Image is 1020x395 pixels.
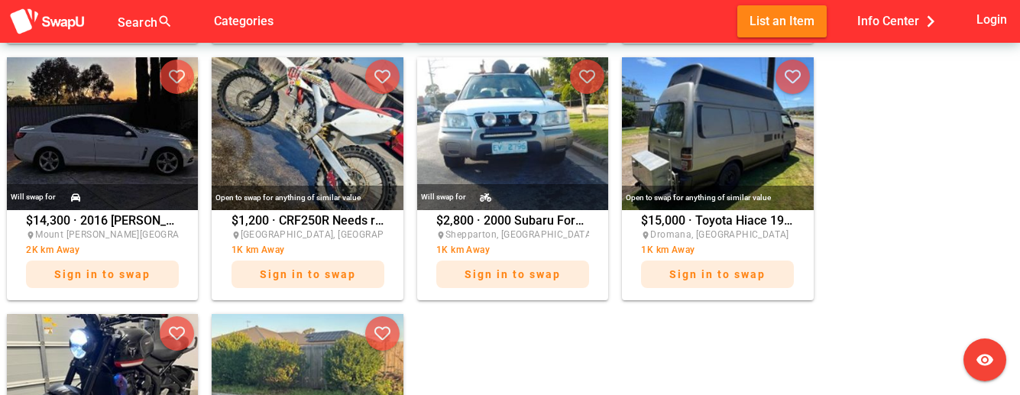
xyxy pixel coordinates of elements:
span: 1K km Away [232,244,285,255]
div: $1,200 · CRF250R Needs rebuild... [232,215,384,296]
a: Categories [202,13,286,28]
span: Info Center [857,8,942,34]
span: Sign in to swap [54,268,151,280]
div: Will swap for [11,189,56,206]
span: 1K km Away [436,244,490,255]
button: Login [973,5,1011,34]
span: Shepparton, [GEOGRAPHIC_DATA] [445,229,594,240]
div: Open to swap for anything of similar value [212,186,403,210]
button: Categories [202,5,286,37]
span: Sign in to swap [465,268,561,280]
span: Mount [PERSON_NAME][GEOGRAPHIC_DATA] [35,229,232,240]
span: Login [976,9,1007,30]
span: 1K km Away [641,244,695,255]
i: visibility [976,351,994,369]
img: toryboy420%40gmail.com%2Fca8641ee-7d00-48eb-9a71-82552e96d7be%2F1747870002Snapchat-1847324843.jpg [212,57,403,210]
div: Will swap for [421,189,466,206]
img: robrush28%40gmail.com%2F30e2b0d4-ab4e-42a3-b3b3-846aba5da458%2F17475722731000000638.jpg [417,57,608,210]
span: 2K km Away [26,244,79,255]
button: List an Item [737,5,827,37]
img: kelleymicallef%40gmail.com%2F38f2f200-9d9b-4897-8416-505bc2886262%2F1748399273c3e4380ab864aa51a17... [7,57,198,210]
button: Info Center [845,5,954,37]
i: place [232,231,241,240]
div: $2,800 · 2000 Subaru Forester [436,215,589,296]
span: Sign in to swap [669,268,766,280]
div: $15,000 · Toyota Hiace 1998 [641,215,794,296]
span: Sign in to swap [260,268,356,280]
i: place [641,231,650,240]
div: $14,300 · 2016 [PERSON_NAME] Evoke [26,215,179,296]
a: Will swap for$14,300 · 2016 [PERSON_NAME] EvokeMount [PERSON_NAME][GEOGRAPHIC_DATA]2K km AwaySign... [3,57,202,300]
img: matthewhargreavesthompson%40gmail.com%2F1cba8b10-1be0-4877-a244-d68b953356f1%2F1747537508IMG_6069... [622,57,813,210]
span: List an Item [750,11,814,31]
i: place [436,231,445,240]
i: place [26,231,35,240]
i: false [191,12,209,31]
span: Dromana, [GEOGRAPHIC_DATA] [650,229,788,240]
a: Will swap for$2,800 · 2000 Subaru ForesterShepparton, [GEOGRAPHIC_DATA]1K km AwaySign in to swap [413,57,612,300]
a: Open to swap for anything of similar value$15,000 · Toyota Hiace 1998Dromana, [GEOGRAPHIC_DATA]1K... [618,57,817,300]
div: Open to swap for anything of similar value [622,186,813,210]
span: Categories [214,8,274,34]
a: Open to swap for anything of similar value$1,200 · CRF250R Needs rebuild...[GEOGRAPHIC_DATA], [GE... [208,57,406,300]
i: chevron_right [919,10,942,33]
span: [GEOGRAPHIC_DATA], [GEOGRAPHIC_DATA] [241,229,431,240]
img: aSD8y5uGLpzPJLYTcYcjNu3laj1c05W5KWf0Ds+Za8uybjssssuu+yyyy677LKX2n+PWMSDJ9a87AAAAABJRU5ErkJggg== [9,8,86,36]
